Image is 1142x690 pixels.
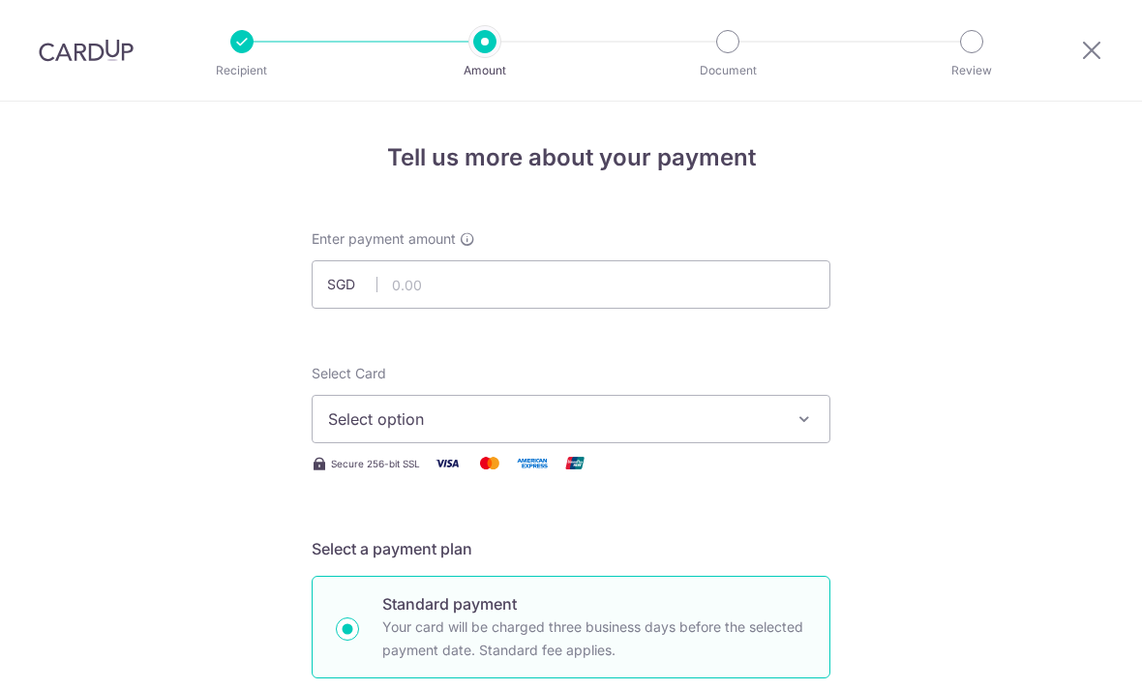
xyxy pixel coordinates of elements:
[556,451,594,475] img: Union Pay
[470,451,509,475] img: Mastercard
[382,615,806,662] p: Your card will be charged three business days before the selected payment date. Standard fee appl...
[312,260,830,309] input: 0.00
[312,365,386,381] span: translation missing: en.payables.payment_networks.credit_card.summary.labels.select_card
[382,592,806,615] p: Standard payment
[327,275,377,294] span: SGD
[312,140,830,175] h4: Tell us more about your payment
[900,61,1043,80] p: Review
[331,456,420,471] span: Secure 256-bit SSL
[312,395,830,443] button: Select option
[170,61,314,80] p: Recipient
[513,451,552,475] img: American Express
[312,537,830,560] h5: Select a payment plan
[656,61,799,80] p: Document
[413,61,556,80] p: Amount
[312,229,456,249] span: Enter payment amount
[328,407,779,431] span: Select option
[39,39,134,62] img: CardUp
[428,451,466,475] img: Visa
